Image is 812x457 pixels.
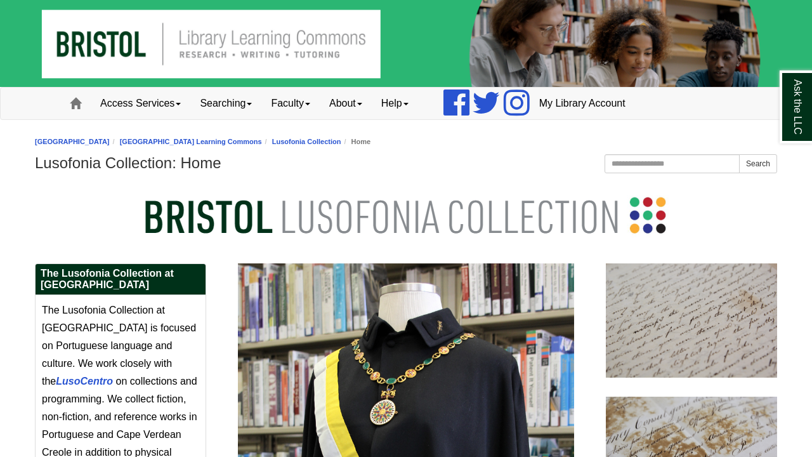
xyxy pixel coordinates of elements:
a: Searching [190,88,261,119]
a: [GEOGRAPHIC_DATA] Learning Commons [120,138,262,145]
a: Help [372,88,418,119]
li: Home [341,136,370,148]
button: Search [739,154,777,173]
h1: Lusofonia Collection: Home [35,154,777,172]
a: [GEOGRAPHIC_DATA] [35,138,110,145]
a: My Library Account [530,88,635,119]
nav: breadcrumb [35,136,777,148]
a: Faculty [261,88,320,119]
img: Bristol Lusofonia Collection [136,189,676,244]
h2: The Lusofonia Collection at [GEOGRAPHIC_DATA] [36,264,206,295]
a: About [320,88,372,119]
a: LusoCentro [56,376,113,387]
a: Access Services [91,88,190,119]
a: Lusofonia Collection [272,138,341,145]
